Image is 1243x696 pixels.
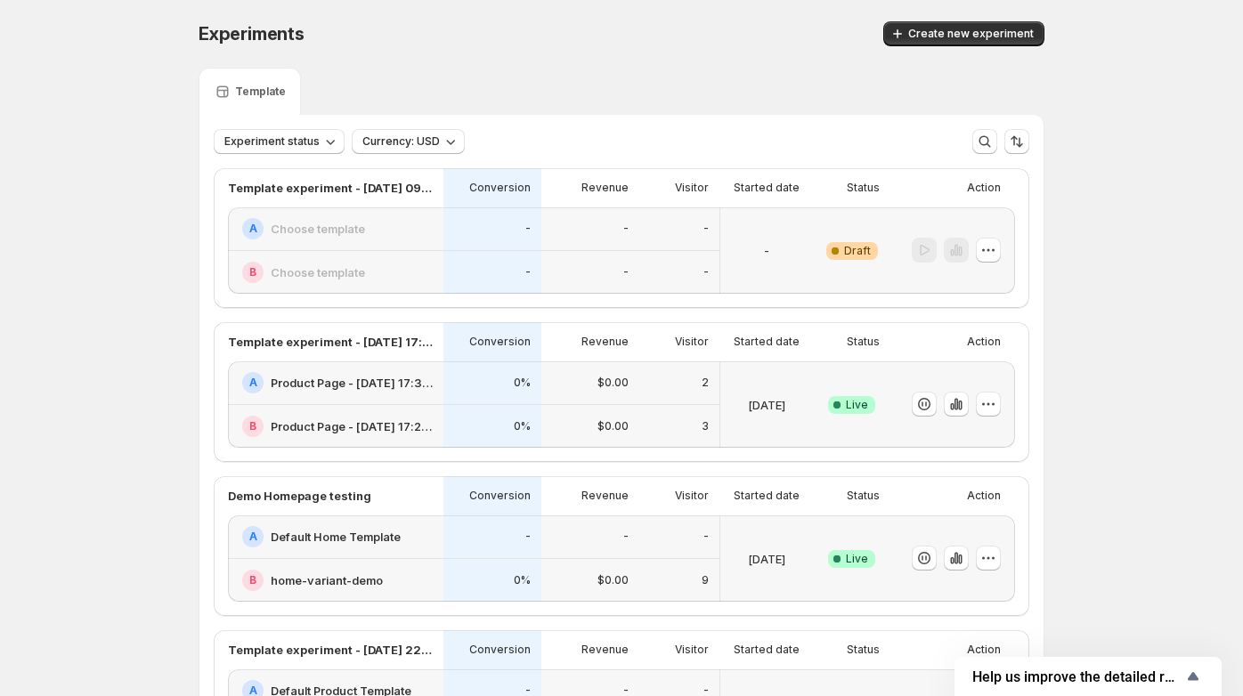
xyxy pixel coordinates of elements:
[228,333,433,351] p: Template experiment - [DATE] 17:24:08
[847,335,880,349] p: Status
[249,573,256,587] h2: B
[581,643,629,657] p: Revenue
[883,21,1044,46] button: Create new experiment
[748,550,785,568] p: [DATE]
[967,335,1001,349] p: Action
[469,489,531,503] p: Conversion
[469,181,531,195] p: Conversion
[623,530,629,544] p: -
[675,335,709,349] p: Visitor
[199,23,305,45] span: Experiments
[271,374,433,392] h2: Product Page - [DATE] 17:36:51
[844,244,871,258] span: Draft
[597,376,629,390] p: $0.00
[967,489,1001,503] p: Action
[623,265,629,279] p: -
[846,552,868,566] span: Live
[352,129,465,154] button: Currency: USD
[469,335,531,349] p: Conversion
[581,181,629,195] p: Revenue
[228,487,371,505] p: Demo Homepage testing
[249,419,256,433] h2: B
[847,181,880,195] p: Status
[703,530,709,544] p: -
[623,222,629,236] p: -
[972,666,1204,687] button: Show survey - Help us improve the detailed report for A/B campaigns
[847,489,880,503] p: Status
[597,573,629,587] p: $0.00
[235,85,286,99] p: Template
[249,376,257,390] h2: A
[703,265,709,279] p: -
[734,181,800,195] p: Started date
[847,643,880,657] p: Status
[748,396,785,414] p: [DATE]
[972,668,1182,685] span: Help us improve the detailed report for A/B campaigns
[249,530,257,544] h2: A
[846,398,868,412] span: Live
[271,263,365,281] h2: Choose template
[764,242,769,260] p: -
[734,643,800,657] p: Started date
[271,417,433,435] h2: Product Page - [DATE] 17:26:04
[525,222,531,236] p: -
[908,27,1034,41] span: Create new experiment
[967,643,1001,657] p: Action
[514,376,531,390] p: 0%
[214,129,345,154] button: Experiment status
[362,134,440,149] span: Currency: USD
[514,573,531,587] p: 0%
[967,181,1001,195] p: Action
[514,419,531,433] p: 0%
[228,641,433,659] p: Template experiment - [DATE] 22:56:35
[525,530,531,544] p: -
[525,265,531,279] p: -
[469,643,531,657] p: Conversion
[581,335,629,349] p: Revenue
[249,265,256,279] h2: B
[581,489,629,503] p: Revenue
[1004,129,1029,154] button: Sort the results
[703,222,709,236] p: -
[597,419,629,433] p: $0.00
[702,419,709,433] p: 3
[228,179,433,197] p: Template experiment - [DATE] 09:55:23
[249,222,257,236] h2: A
[675,489,709,503] p: Visitor
[675,643,709,657] p: Visitor
[734,489,800,503] p: Started date
[734,335,800,349] p: Started date
[271,220,365,238] h2: Choose template
[702,573,709,587] p: 9
[675,181,709,195] p: Visitor
[702,376,709,390] p: 2
[224,134,320,149] span: Experiment status
[271,571,383,589] h2: home-variant-demo
[271,528,401,546] h2: Default Home Template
